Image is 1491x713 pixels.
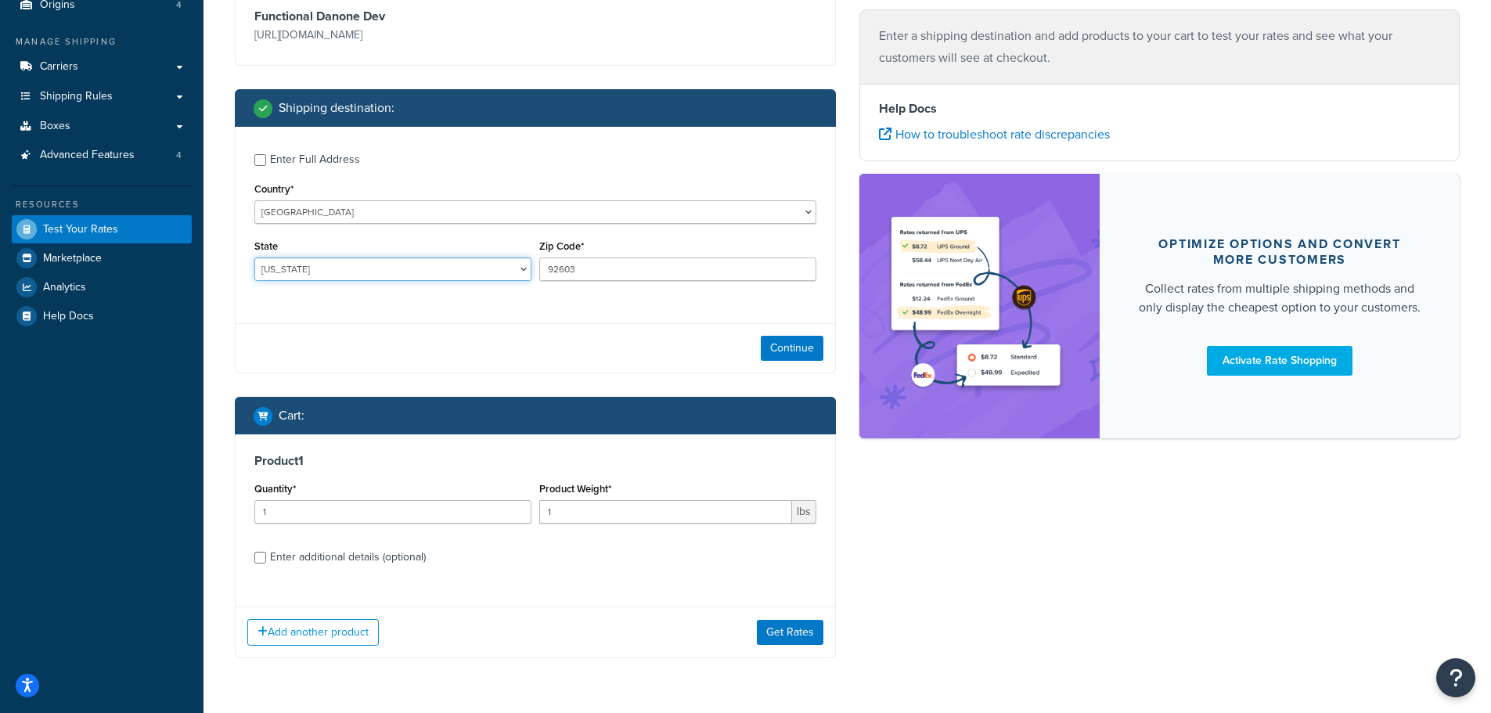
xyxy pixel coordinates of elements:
a: Test Your Rates [12,215,192,243]
a: Marketplace [12,244,192,272]
input: Enter additional details (optional) [254,552,266,564]
input: 0 [254,500,531,524]
img: feature-image-rateshop-7084cbbcb2e67ef1d54c2e976f0e592697130d5817b016cf7cc7e13314366067.png [883,197,1076,415]
a: How to troubleshoot rate discrepancies [879,125,1110,143]
h2: Cart : [279,409,304,423]
span: Help Docs [43,310,94,323]
span: Marketplace [43,252,102,265]
input: Enter Full Address [254,154,266,166]
a: Activate Rate Shopping [1207,346,1352,376]
span: Test Your Rates [43,223,118,236]
div: Enter additional details (optional) [270,546,426,568]
p: [URL][DOMAIN_NAME] [254,24,531,46]
label: State [254,240,278,252]
label: Country* [254,183,294,195]
a: Advanced Features4 [12,141,192,170]
h4: Help Docs [879,99,1441,118]
div: Collect rates from multiple shipping methods and only display the cheapest option to your customers. [1137,279,1423,317]
label: Quantity* [254,483,296,495]
div: Optimize options and convert more customers [1137,236,1423,268]
input: 0.00 [539,500,792,524]
div: Manage Shipping [12,35,192,49]
button: Open Resource Center [1436,658,1475,697]
label: Zip Code* [539,240,584,252]
span: Boxes [40,120,70,133]
p: Enter a shipping destination and add products to your cart to test your rates and see what your c... [879,25,1441,69]
li: Advanced Features [12,141,192,170]
a: Shipping Rules [12,82,192,111]
span: Analytics [43,281,86,294]
span: lbs [792,500,816,524]
span: Carriers [40,60,78,74]
span: 4 [176,149,182,162]
h3: Functional Danone Dev [254,9,531,24]
h2: Shipping destination : [279,101,394,115]
button: Continue [761,336,823,361]
a: Carriers [12,52,192,81]
label: Product Weight* [539,483,611,495]
a: Boxes [12,112,192,141]
span: Advanced Features [40,149,135,162]
span: Shipping Rules [40,90,113,103]
button: Get Rates [757,620,823,645]
a: Analytics [12,273,192,301]
button: Add another product [247,619,379,646]
div: Resources [12,198,192,211]
h3: Product 1 [254,453,816,469]
div: Enter Full Address [270,149,360,171]
a: Help Docs [12,302,192,330]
